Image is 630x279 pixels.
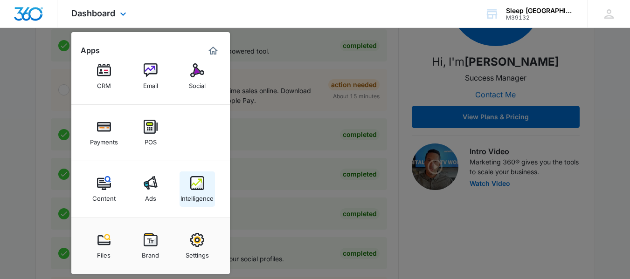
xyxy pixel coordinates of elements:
a: CRM [86,59,122,94]
span: Dashboard [71,8,115,18]
div: Settings [186,247,209,259]
a: Brand [133,228,168,264]
h2: Apps [81,46,100,55]
a: Files [86,228,122,264]
a: Ads [133,171,168,207]
a: Email [133,59,168,94]
div: account name [506,7,574,14]
div: POS [145,134,157,146]
div: Payments [90,134,118,146]
div: Brand [142,247,159,259]
a: Content [86,171,122,207]
div: CRM [97,77,111,89]
a: Settings [180,228,215,264]
div: Content [92,190,116,202]
a: Social [180,59,215,94]
div: Ads [145,190,156,202]
div: Intelligence [180,190,214,202]
a: POS [133,115,168,150]
div: Files [97,247,111,259]
div: Social [189,77,206,89]
a: Marketing 360® Dashboard [206,43,221,58]
a: Payments [86,115,122,150]
div: Email [143,77,158,89]
a: Intelligence [180,171,215,207]
div: account id [506,14,574,21]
